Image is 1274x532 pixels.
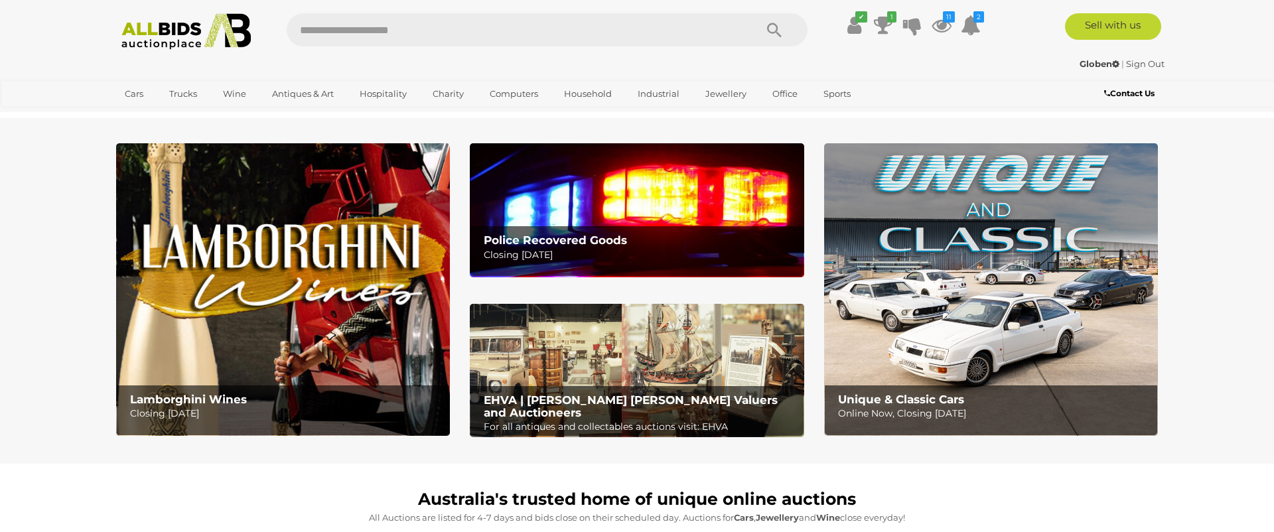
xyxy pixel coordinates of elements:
[130,393,247,406] b: Lamborghini Wines
[824,143,1158,436] a: Unique & Classic Cars Unique & Classic Cars Online Now, Closing [DATE]
[484,393,778,419] b: EHVA | [PERSON_NAME] [PERSON_NAME] Valuers and Auctioneers
[1121,58,1124,69] span: |
[481,83,547,105] a: Computers
[629,83,688,105] a: Industrial
[116,143,450,436] a: Lamborghini Wines Lamborghini Wines Closing [DATE]
[470,304,804,438] img: EHVA | Evans Hastings Valuers and Auctioneers
[873,13,893,37] a: 1
[961,13,981,37] a: 2
[824,143,1158,436] img: Unique & Classic Cars
[116,83,152,105] a: Cars
[838,405,1151,422] p: Online Now, Closing [DATE]
[1104,86,1158,101] a: Contact Us
[943,11,955,23] i: 11
[116,105,228,127] a: [GEOGRAPHIC_DATA]
[734,512,754,523] strong: Cars
[351,83,415,105] a: Hospitality
[214,83,255,105] a: Wine
[116,143,450,436] img: Lamborghini Wines
[130,405,443,422] p: Closing [DATE]
[815,83,859,105] a: Sports
[756,512,799,523] strong: Jewellery
[484,247,796,263] p: Closing [DATE]
[1080,58,1121,69] a: Globen
[844,13,864,37] a: ✔
[161,83,206,105] a: Trucks
[816,512,840,523] strong: Wine
[123,510,1151,525] p: All Auctions are listed for 4-7 days and bids close on their scheduled day. Auctions for , and cl...
[855,11,867,23] i: ✔
[263,83,342,105] a: Antiques & Art
[838,393,964,406] b: Unique & Classic Cars
[1065,13,1161,40] a: Sell with us
[1104,88,1155,98] b: Contact Us
[470,143,804,277] a: Police Recovered Goods Police Recovered Goods Closing [DATE]
[555,83,620,105] a: Household
[887,11,896,23] i: 1
[484,419,796,435] p: For all antiques and collectables auctions visit: EHVA
[424,83,472,105] a: Charity
[932,13,952,37] a: 11
[470,304,804,438] a: EHVA | Evans Hastings Valuers and Auctioneers EHVA | [PERSON_NAME] [PERSON_NAME] Valuers and Auct...
[741,13,808,46] button: Search
[1126,58,1165,69] a: Sign Out
[697,83,755,105] a: Jewellery
[764,83,806,105] a: Office
[1080,58,1119,69] strong: Globen
[123,490,1151,509] h1: Australia's trusted home of unique online auctions
[484,233,627,247] b: Police Recovered Goods
[973,11,984,23] i: 2
[470,143,804,277] img: Police Recovered Goods
[114,13,258,50] img: Allbids.com.au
